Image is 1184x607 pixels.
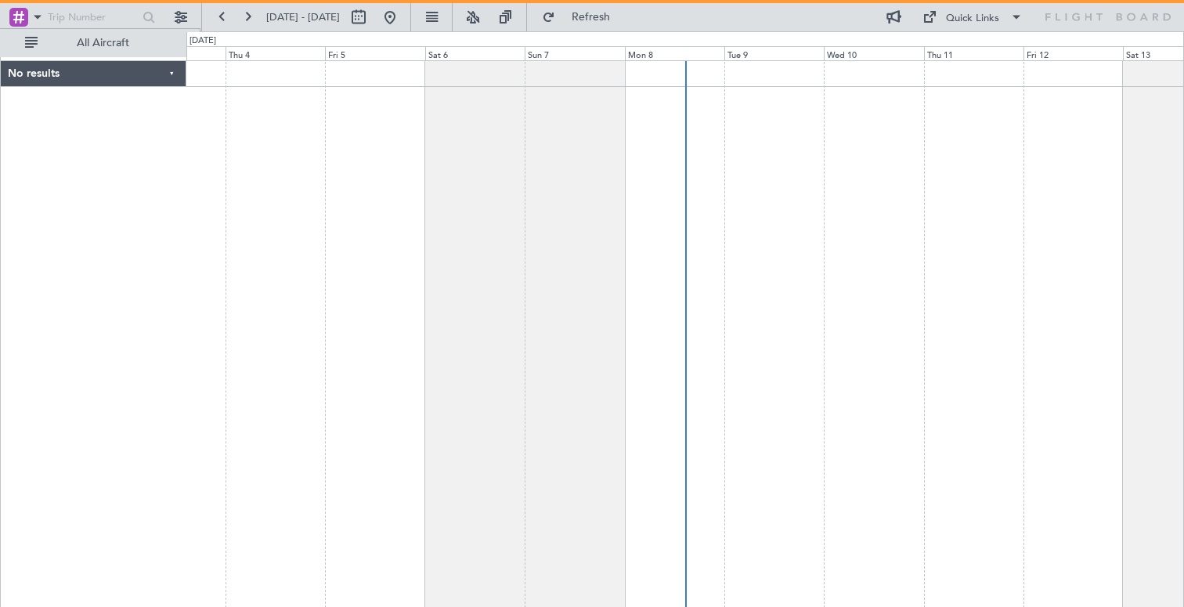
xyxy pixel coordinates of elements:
div: [DATE] [190,34,216,48]
div: Fri 12 [1023,46,1123,60]
span: All Aircraft [41,38,165,49]
div: Fri 5 [325,46,424,60]
div: Tue 9 [724,46,824,60]
div: Quick Links [946,11,999,27]
div: Wed 10 [824,46,923,60]
span: Refresh [558,12,624,23]
div: Mon 8 [625,46,724,60]
div: Sat 6 [425,46,525,60]
span: [DATE] - [DATE] [266,10,340,24]
button: All Aircraft [17,31,170,56]
button: Refresh [535,5,629,30]
div: Thu 11 [924,46,1023,60]
input: Trip Number [48,5,135,29]
button: Quick Links [915,5,1031,30]
div: Thu 4 [226,46,325,60]
div: Sun 7 [525,46,624,60]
